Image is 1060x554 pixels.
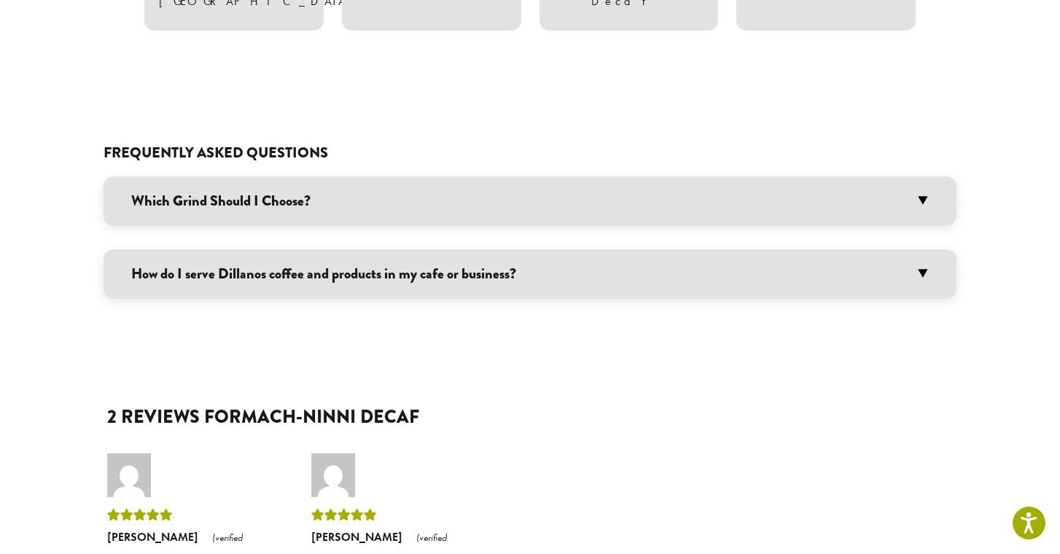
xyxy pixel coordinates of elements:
h2: Frequently Asked Questions [104,144,956,162]
h3: How do I serve Dillanos coffee and products in my cafe or business? [104,249,956,299]
span: Mach-Ninni Decaf [241,403,419,430]
strong: [PERSON_NAME] [311,529,402,545]
div: Rated 5 out of 5 [311,504,479,526]
div: Rated 5 out of 5 [107,504,275,526]
strong: [PERSON_NAME] [107,529,198,545]
h3: Which Grind Should I Choose? [104,176,956,226]
h2: 2 reviews for [107,406,953,428]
